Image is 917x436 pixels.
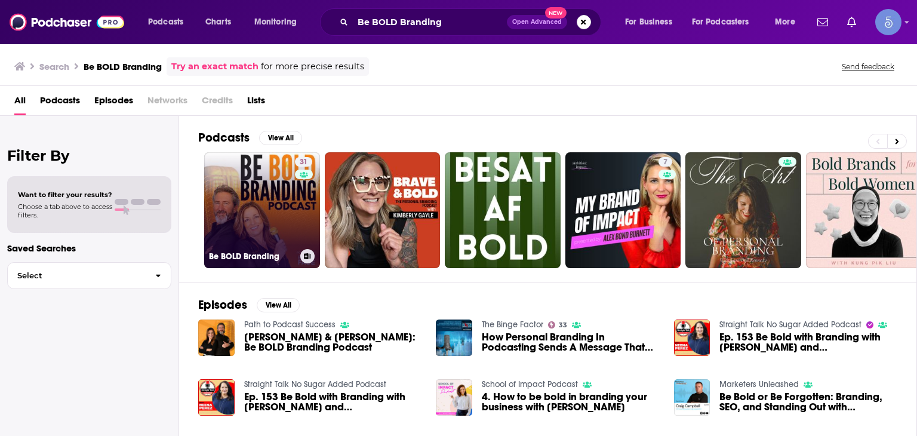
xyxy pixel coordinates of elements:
[482,332,660,352] span: How Personal Branding In Podcasting Sends A Message That Attracts And Converts More With [PERSON_...
[507,15,567,29] button: Open AdvancedNew
[198,297,247,312] h2: Episodes
[719,392,897,412] span: Be Bold or Be Forgotten: Branding, SEO, and Standing Out with [PERSON_NAME]
[559,323,567,328] span: 33
[482,379,578,389] a: School of Impact Podcast
[719,392,897,412] a: Be Bold or Be Forgotten: Branding, SEO, and Standing Out with Craig Campbell
[842,12,861,32] a: Show notifications dropdown
[482,320,543,330] a: The Binge Factor
[198,297,300,312] a: EpisodesView All
[261,60,364,73] span: for more precise results
[244,392,422,412] span: Ep. 153 Be Bold with Branding with [PERSON_NAME] and [PERSON_NAME]
[719,379,799,389] a: Marketers Unleashed
[663,156,667,168] span: 7
[209,251,296,262] h3: Be BOLD Branding
[875,9,901,35] img: User Profile
[148,14,183,30] span: Podcasts
[204,152,320,268] a: 31Be BOLD Branding
[353,13,507,32] input: Search podcasts, credits, & more...
[198,13,238,32] a: Charts
[512,19,562,25] span: Open Advanced
[719,320,861,330] a: Straight Talk No Sugar Added Podcast
[436,379,472,416] img: 4. How to be bold in branding your business with Suz Chadwick
[617,13,687,32] button: open menu
[84,61,162,72] h3: Be BOLD Branding
[259,131,302,145] button: View All
[875,9,901,35] button: Show profile menu
[40,91,80,115] a: Podcasts
[7,242,171,254] p: Saved Searches
[7,262,171,289] button: Select
[254,14,297,30] span: Monitoring
[244,332,422,352] span: [PERSON_NAME] & [PERSON_NAME]: Be BOLD Branding Podcast
[244,320,336,330] a: Path to Podcast Success
[244,392,422,412] a: Ep. 153 Be Bold with Branding with Tonya Eberhart and Michael Carr
[202,91,233,115] span: Credits
[18,191,112,199] span: Want to filter your results?
[692,14,749,30] span: For Podcasters
[331,8,613,36] div: Search podcasts, credits, & more...
[147,91,187,115] span: Networks
[548,321,567,328] a: 33
[198,130,250,145] h2: Podcasts
[674,320,710,356] img: Ep. 153 Be Bold with Branding with Tonya Eberhart and Michael Carr
[300,156,307,168] span: 31
[436,320,472,356] img: How Personal Branding In Podcasting Sends A Message That Attracts And Converts More With Tonya Eb...
[813,12,833,32] a: Show notifications dropdown
[247,91,265,115] a: Lists
[39,61,69,72] h3: Search
[244,332,422,352] a: Tonya Eberhart & Michael Carr: Be BOLD Branding Podcast
[482,332,660,352] a: How Personal Branding In Podcasting Sends A Message That Attracts And Converts More With Tonya Eb...
[838,62,898,72] button: Send feedback
[295,157,312,167] a: 31
[658,157,672,167] a: 7
[719,332,897,352] span: Ep. 153 Be Bold with Branding with [PERSON_NAME] and [PERSON_NAME]
[198,320,235,356] img: Tonya Eberhart & Michael Carr: Be BOLD Branding Podcast
[205,14,231,30] span: Charts
[775,14,795,30] span: More
[482,392,660,412] span: 4. How to be bold in branding your business with [PERSON_NAME]
[14,91,26,115] a: All
[625,14,672,30] span: For Business
[7,147,171,164] h2: Filter By
[257,298,300,312] button: View All
[482,392,660,412] a: 4. How to be bold in branding your business with Suz Chadwick
[171,60,259,73] a: Try an exact match
[94,91,133,115] a: Episodes
[684,13,767,32] button: open menu
[10,11,124,33] img: Podchaser - Follow, Share and Rate Podcasts
[674,379,710,416] img: Be Bold or Be Forgotten: Branding, SEO, and Standing Out with Craig Campbell
[198,379,235,416] img: Ep. 153 Be Bold with Branding with Tonya Eberhart and Michael Carr
[767,13,810,32] button: open menu
[244,379,386,389] a: Straight Talk No Sugar Added Podcast
[875,9,901,35] span: Logged in as Spiral5-G1
[18,202,112,219] span: Choose a tab above to access filters.
[719,332,897,352] a: Ep. 153 Be Bold with Branding with Tonya Eberhart and Michael Carr
[140,13,199,32] button: open menu
[545,7,567,19] span: New
[198,130,302,145] a: PodcastsView All
[565,152,681,268] a: 7
[246,13,312,32] button: open menu
[8,272,146,280] span: Select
